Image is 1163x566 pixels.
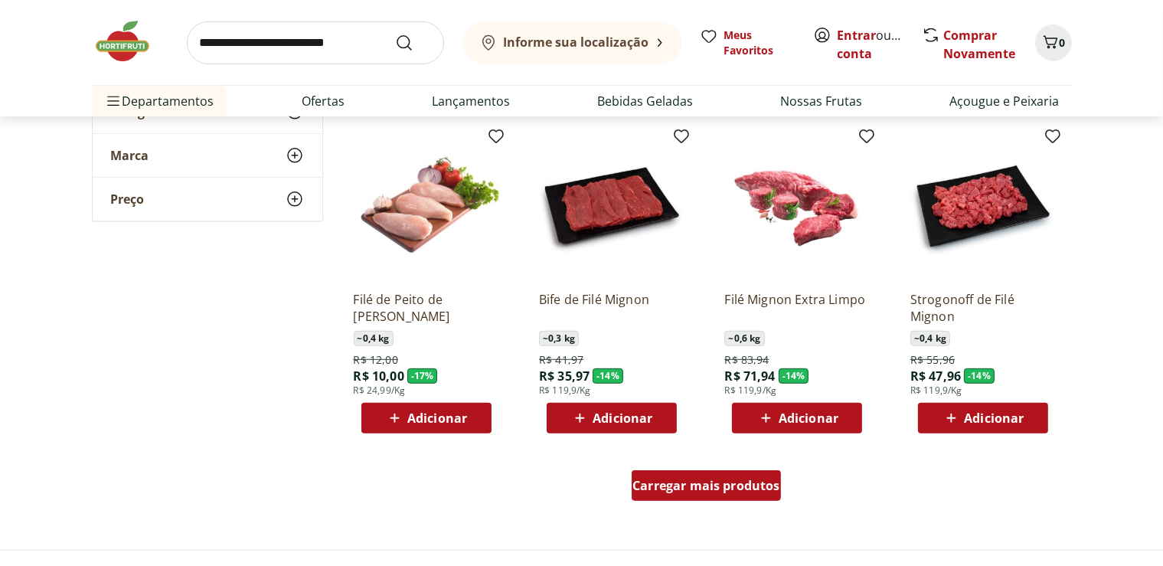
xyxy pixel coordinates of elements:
[111,191,145,207] span: Preço
[724,352,769,368] span: R$ 83,94
[539,133,684,279] img: Bife de Filé Mignon
[910,352,955,368] span: R$ 55,96
[354,352,398,368] span: R$ 12,00
[93,134,322,177] button: Marca
[597,92,693,110] a: Bebidas Geladas
[354,291,499,325] a: Filé de Peito de [PERSON_NAME]
[910,331,950,346] span: ~ 0,4 kg
[187,21,444,64] input: search
[93,178,322,221] button: Preço
[838,27,922,62] a: Criar conta
[724,28,795,58] span: Meus Favoritos
[910,133,1056,279] img: Strogonoff de Filé Mignon
[724,291,870,325] a: Filé Mignon Extra Limpo
[462,21,681,64] button: Informe sua localização
[918,403,1048,433] button: Adicionar
[724,384,776,397] span: R$ 119,9/Kg
[910,368,961,384] span: R$ 47,96
[779,412,838,424] span: Adicionar
[407,368,438,384] span: - 17 %
[539,352,583,368] span: R$ 41,97
[732,403,862,433] button: Adicionar
[104,83,214,119] span: Departamentos
[700,28,795,58] a: Meus Favoritos
[724,133,870,279] img: Filé Mignon Extra Limpo
[724,331,764,346] span: ~ 0,6 kg
[547,403,677,433] button: Adicionar
[504,34,649,51] b: Informe sua localização
[111,148,149,163] span: Marca
[949,92,1059,110] a: Açougue e Peixaria
[354,133,499,279] img: Filé de Peito de Frango Resfriado
[354,368,404,384] span: R$ 10,00
[593,368,623,384] span: - 14 %
[593,412,652,424] span: Adicionar
[780,92,862,110] a: Nossas Frutas
[539,384,591,397] span: R$ 119,9/Kg
[838,26,906,63] span: ou
[779,368,809,384] span: - 14 %
[1035,25,1072,61] button: Carrinho
[432,92,510,110] a: Lançamentos
[92,18,168,64] img: Hortifruti
[539,291,684,325] a: Bife de Filé Mignon
[724,368,775,384] span: R$ 71,94
[354,384,406,397] span: R$ 24,99/Kg
[632,470,781,507] a: Carregar mais produtos
[104,83,123,119] button: Menu
[539,368,590,384] span: R$ 35,97
[354,331,394,346] span: ~ 0,4 kg
[1060,35,1066,50] span: 0
[964,368,995,384] span: - 14 %
[838,27,877,44] a: Entrar
[361,403,492,433] button: Adicionar
[407,412,467,424] span: Adicionar
[395,34,432,52] button: Submit Search
[944,27,1016,62] a: Comprar Novamente
[910,291,1056,325] a: Strogonoff de Filé Mignon
[539,331,579,346] span: ~ 0,3 kg
[964,412,1024,424] span: Adicionar
[910,384,962,397] span: R$ 119,9/Kg
[632,479,780,492] span: Carregar mais produtos
[302,92,345,110] a: Ofertas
